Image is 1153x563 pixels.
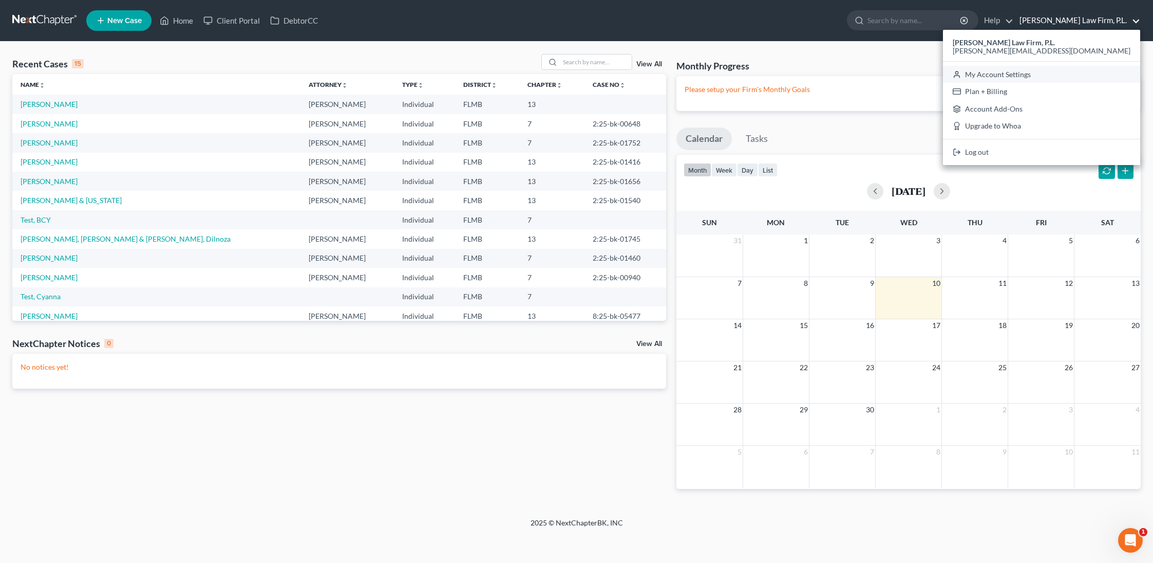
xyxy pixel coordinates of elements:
[394,153,456,172] td: Individual
[799,404,809,416] span: 29
[931,277,941,289] span: 10
[943,66,1140,83] a: My Account Settings
[519,249,584,268] td: 7
[1139,528,1147,536] span: 1
[519,287,584,306] td: 7
[21,81,45,88] a: Nameunfold_more
[931,319,941,332] span: 17
[463,81,497,88] a: Districtunfold_more
[300,153,394,172] td: [PERSON_NAME]
[931,361,941,374] span: 24
[1014,11,1140,30] a: [PERSON_NAME] Law Firm, P.L.
[394,172,456,191] td: Individual
[997,361,1008,374] span: 25
[1064,277,1074,289] span: 12
[155,11,198,30] a: Home
[1068,404,1074,416] span: 3
[198,11,265,30] a: Client Portal
[300,191,394,210] td: [PERSON_NAME]
[104,339,114,348] div: 0
[519,210,584,229] td: 7
[394,229,456,248] td: Individual
[519,172,584,191] td: 13
[455,114,519,133] td: FLMB
[455,153,519,172] td: FLMB
[711,163,737,177] button: week
[1036,218,1047,227] span: Fri
[21,119,78,128] a: [PERSON_NAME]
[584,114,666,133] td: 2:25-bk-00648
[455,268,519,287] td: FLMB
[300,229,394,248] td: [PERSON_NAME]
[584,172,666,191] td: 2:25-bk-01656
[455,172,519,191] td: FLMB
[865,361,875,374] span: 23
[1130,319,1141,332] span: 20
[943,100,1140,118] a: Account Add-Ons
[1001,404,1008,416] span: 2
[935,404,941,416] span: 1
[519,133,584,152] td: 7
[394,210,456,229] td: Individual
[556,82,562,88] i: unfold_more
[519,268,584,287] td: 7
[300,114,394,133] td: [PERSON_NAME]
[1118,528,1143,553] iframe: Intercom live chat
[900,218,917,227] span: Wed
[300,268,394,287] td: [PERSON_NAME]
[455,287,519,306] td: FLMB
[865,404,875,416] span: 30
[39,82,45,88] i: unfold_more
[1064,361,1074,374] span: 26
[21,292,61,301] a: Test, Cyanna
[767,218,785,227] span: Mon
[519,153,584,172] td: 13
[584,191,666,210] td: 2:25-bk-01540
[402,81,424,88] a: Typeunfold_more
[935,446,941,458] span: 8
[1064,319,1074,332] span: 19
[455,249,519,268] td: FLMB
[619,82,626,88] i: unfold_more
[394,114,456,133] td: Individual
[997,277,1008,289] span: 11
[736,128,777,150] a: Tasks
[519,191,584,210] td: 13
[394,268,456,287] td: Individual
[736,446,743,458] span: 5
[1130,277,1141,289] span: 13
[519,95,584,114] td: 13
[869,277,875,289] span: 9
[394,249,456,268] td: Individual
[636,340,662,348] a: View All
[953,46,1130,55] span: [PERSON_NAME][EMAIL_ADDRESS][DOMAIN_NAME]
[943,143,1140,161] a: Log out
[935,234,941,247] span: 3
[892,186,925,196] h2: [DATE]
[732,234,743,247] span: 31
[394,306,456,325] td: Individual
[300,172,394,191] td: [PERSON_NAME]
[584,268,666,287] td: 2:25-bk-00940
[1135,234,1141,247] span: 6
[519,114,584,133] td: 7
[836,218,849,227] span: Tue
[584,306,666,325] td: 8:25-bk-05477
[418,82,424,88] i: unfold_more
[865,319,875,332] span: 16
[584,133,666,152] td: 2:25-bk-01752
[21,215,51,224] a: Test, BCY
[1064,446,1074,458] span: 10
[869,446,875,458] span: 7
[968,218,982,227] span: Thu
[1135,404,1141,416] span: 4
[300,95,394,114] td: [PERSON_NAME]
[943,118,1140,135] a: Upgrade to Whoa
[455,229,519,248] td: FLMB
[584,153,666,172] td: 2:25-bk-01416
[702,218,717,227] span: Sun
[676,60,749,72] h3: Monthly Progress
[1101,218,1114,227] span: Sat
[394,95,456,114] td: Individual
[867,11,961,30] input: Search by name...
